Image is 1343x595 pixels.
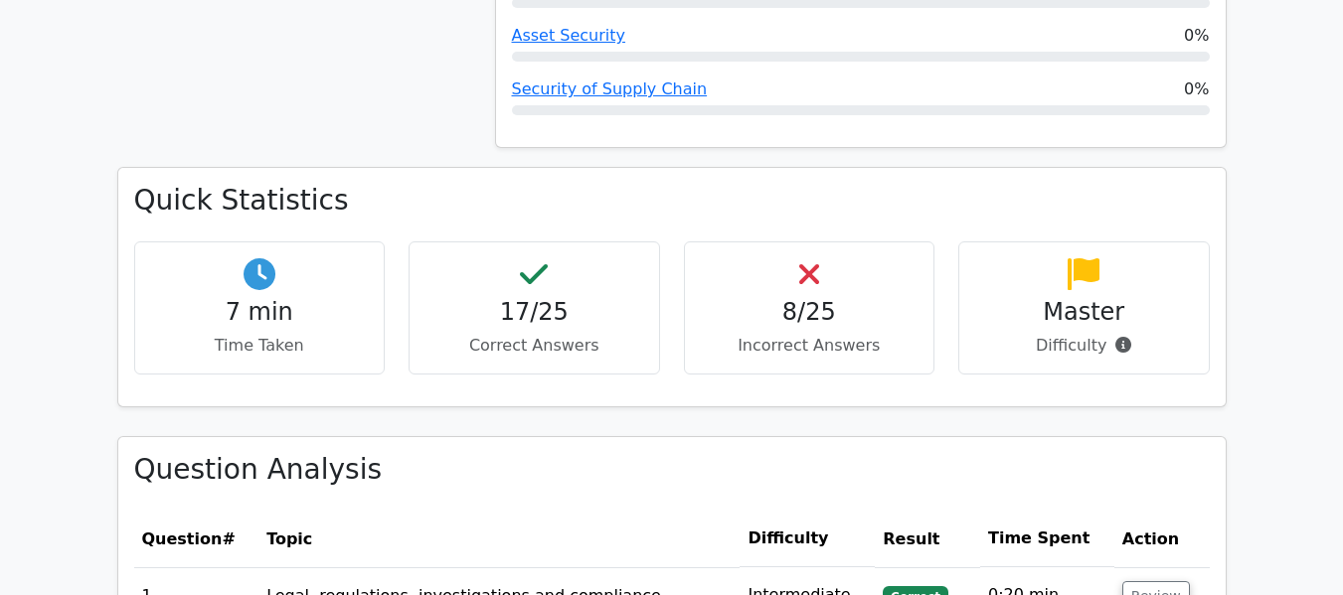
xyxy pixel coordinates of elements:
h4: 17/25 [425,298,643,327]
p: Incorrect Answers [701,334,919,358]
p: Time Taken [151,334,369,358]
th: Topic [258,511,740,567]
p: Correct Answers [425,334,643,358]
th: Difficulty [740,511,875,567]
a: Security of Supply Chain [512,79,708,98]
span: 0% [1184,24,1209,48]
a: Asset Security [512,26,626,45]
h3: Question Analysis [134,453,1210,487]
th: Time Spent [980,511,1114,567]
p: Difficulty [975,334,1193,358]
span: 0% [1184,77,1209,101]
span: Question [142,529,223,548]
th: # [134,511,259,567]
h4: Master [975,298,1193,327]
h4: 8/25 [701,298,919,327]
h4: 7 min [151,298,369,327]
h3: Quick Statistics [134,184,1210,218]
th: Action [1114,511,1210,567]
th: Result [875,511,980,567]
